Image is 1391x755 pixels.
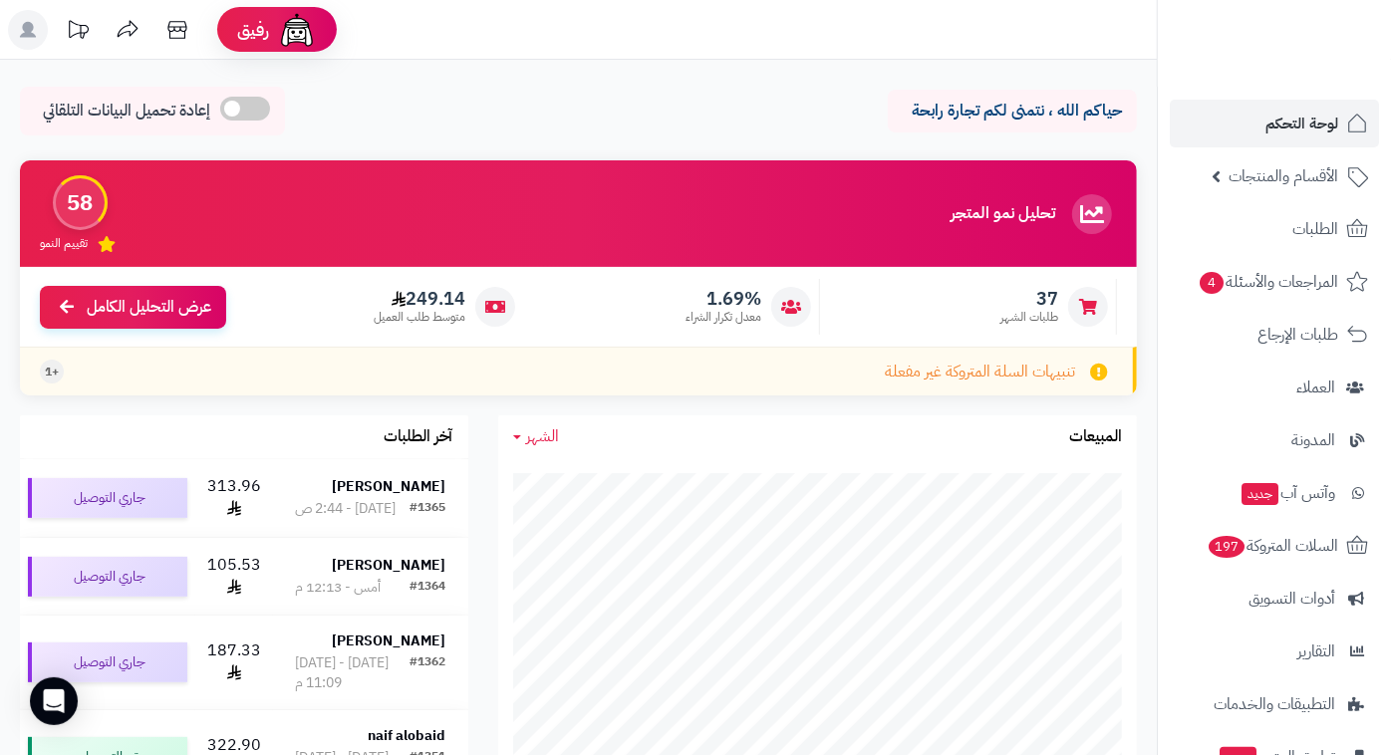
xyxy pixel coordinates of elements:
span: رفيق [237,18,269,42]
a: التطبيقات والخدمات [1170,680,1379,728]
td: 187.33 [195,616,273,709]
span: 249.14 [374,288,465,310]
a: الطلبات [1170,205,1379,253]
span: لوحة التحكم [1265,110,1338,137]
span: +1 [45,364,59,380]
span: الشهر [527,424,560,448]
span: عرض التحليل الكامل [87,296,211,319]
a: طلبات الإرجاع [1170,311,1379,359]
span: وآتس آب [1240,479,1335,507]
a: التقارير [1170,628,1379,675]
span: السلات المتروكة [1207,532,1338,560]
span: الأقسام والمنتجات [1229,162,1338,190]
span: أدوات التسويق [1249,585,1335,613]
div: جاري التوصيل [28,642,187,682]
span: الطلبات [1292,215,1338,243]
div: جاري التوصيل [28,557,187,597]
span: 1.69% [686,288,761,310]
a: وآتس آبجديد [1170,469,1379,517]
span: المدونة [1291,426,1335,454]
span: المراجعات والأسئلة [1198,268,1338,296]
span: تقييم النمو [40,235,88,252]
a: المدونة [1170,416,1379,464]
strong: naif alobaid [368,725,445,746]
span: إعادة تحميل البيانات التلقائي [43,100,210,123]
span: 197 [1209,536,1245,558]
strong: [PERSON_NAME] [332,555,445,576]
p: حياكم الله ، نتمنى لكم تجارة رابحة [903,100,1122,123]
span: 4 [1200,272,1224,294]
div: [DATE] - [DATE] 11:09 م [296,653,410,693]
div: #1364 [410,578,445,598]
a: عرض التحليل الكامل [40,286,226,329]
td: 105.53 [195,538,273,616]
a: لوحة التحكم [1170,100,1379,147]
h3: المبيعات [1069,428,1122,446]
span: معدل تكرار الشراء [686,309,761,326]
strong: [PERSON_NAME] [332,630,445,651]
a: السلات المتروكة197 [1170,522,1379,570]
span: طلبات الشهر [1000,309,1058,326]
div: [DATE] - 2:44 ص [296,499,397,519]
img: ai-face.png [277,10,317,50]
span: متوسط طلب العميل [374,309,465,326]
a: العملاء [1170,364,1379,411]
span: التقارير [1297,637,1335,665]
span: جديد [1242,483,1278,505]
a: تحديثات المنصة [53,10,103,55]
a: الشهر [513,425,560,448]
div: أمس - 12:13 م [296,578,382,598]
span: طلبات الإرجاع [1257,321,1338,349]
div: Open Intercom Messenger [30,677,78,725]
span: تنبيهات السلة المتروكة غير مفعلة [885,361,1075,383]
strong: [PERSON_NAME] [332,476,445,497]
div: #1365 [410,499,445,519]
div: #1362 [410,653,445,693]
span: التطبيقات والخدمات [1214,690,1335,718]
div: جاري التوصيل [28,478,187,518]
h3: آخر الطلبات [384,428,453,446]
a: المراجعات والأسئلة4 [1170,258,1379,306]
a: أدوات التسويق [1170,575,1379,623]
span: 37 [1000,288,1058,310]
span: العملاء [1296,374,1335,401]
h3: تحليل نمو المتجر [951,205,1055,223]
td: 313.96 [195,459,273,537]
